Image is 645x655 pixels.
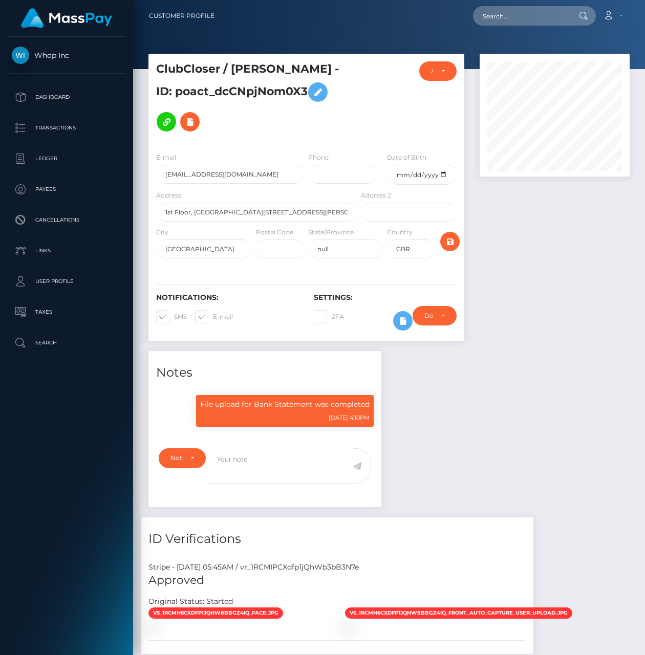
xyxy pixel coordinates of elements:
[21,8,112,28] img: MassPay Logo
[12,47,29,64] img: Whop Inc
[156,228,168,237] label: City
[419,61,457,81] button: ACTIVE
[149,5,214,27] a: Customer Profile
[314,293,456,302] h6: Settings:
[361,191,391,200] label: Address 2
[431,67,433,75] div: ACTIVE
[473,6,569,26] input: Search...
[345,607,572,619] span: vs_1RCMH6CXdfp1jQhW8BBGz4IQ_front_auto_capture_user_upload.jpg
[256,228,293,237] label: Postal Code
[8,115,125,141] a: Transactions
[12,274,121,289] p: User Profile
[159,448,206,468] button: Note Type
[156,153,176,162] label: E-mail
[8,146,125,171] a: Ledger
[345,623,353,631] img: vr_1RCMIPCXdfp1jQhWb3bB3N7efile_1RCMI1CXdfp1jQhW0vdYXmPT
[314,310,344,323] label: 2FA
[200,399,370,410] p: File upload for Bank Statement was completed
[387,153,426,162] label: Date of Birth
[148,530,526,548] h4: ID Verifications
[170,454,182,462] div: Note Type
[12,120,121,136] p: Transactions
[12,212,121,228] p: Cancellations
[12,182,121,197] p: Payees
[387,228,413,237] label: Country
[148,607,283,619] span: vs_1RCMH6CXdfp1jQhW8BBGz4IQ_face.jpg
[156,310,187,323] label: SMS
[195,310,233,323] label: E-mail
[148,597,233,606] h7: Original Status: Started
[156,364,374,382] h4: Notes
[156,293,298,302] h6: Notifications:
[12,335,121,351] p: Search
[413,306,457,325] button: Do not require
[308,153,329,162] label: Phone
[8,177,125,202] a: Payees
[12,304,121,320] p: Taxes
[329,414,370,421] small: [DATE] 4:10PM
[12,90,121,105] p: Dashboard
[156,191,181,200] label: Address
[156,61,351,137] h5: ClubCloser / [PERSON_NAME] - ID: poact_dcCNpjNom0X3
[424,312,433,320] div: Do not require
[12,151,121,166] p: Ledger
[8,330,125,356] a: Search
[8,238,125,264] a: Links
[12,243,121,258] p: Links
[141,562,533,573] div: Stripe - [DATE] 05:45AM / vr_1RCMIPCXdfp1jQhWb3bB3N7e
[8,207,125,233] a: Cancellations
[8,84,125,110] a: Dashboard
[308,228,354,237] label: State/Province
[148,623,157,631] img: vr_1RCMIPCXdfp1jQhWb3bB3N7efile_1RCMIICXdfp1jQhWYgyisWBG
[8,299,125,325] a: Taxes
[148,573,526,588] h5: Approved
[8,269,125,294] a: User Profile
[8,51,125,60] span: Whop Inc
